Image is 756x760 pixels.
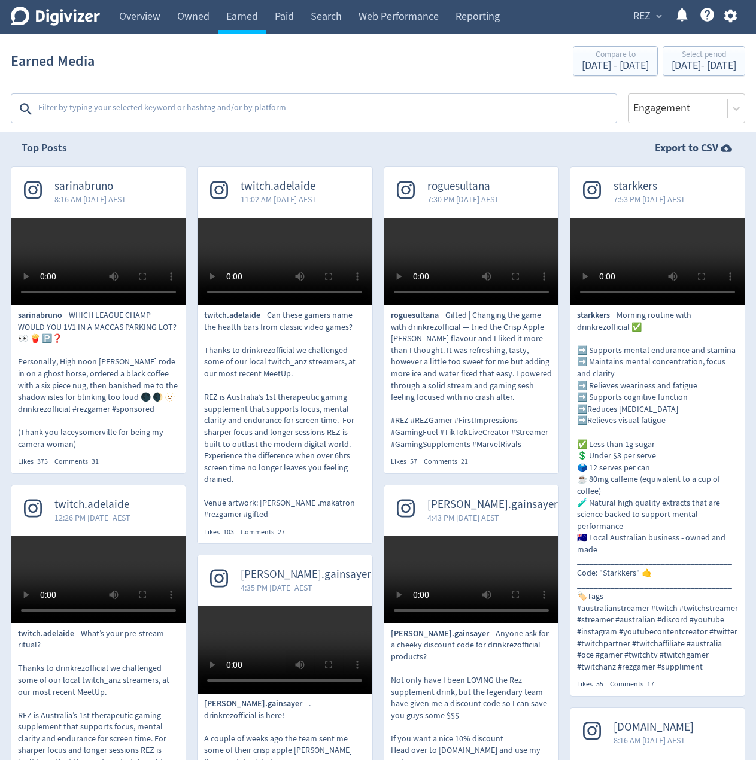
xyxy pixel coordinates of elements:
span: twitch.adelaide [54,498,130,512]
div: Likes [391,457,424,467]
span: starkkers [614,180,685,193]
span: 4:35 PM [DATE] AEST [241,582,371,594]
p: WHICH LEAGUE CHAMP WOULD YOU 1V1 IN A MACCAS PARKING LOT? 👀 🍟 🅿️❓ Personally, High noon [PERSON_N... [18,309,179,450]
button: REZ [629,7,665,26]
span: [PERSON_NAME].gainsayer [427,498,558,512]
span: roguesultana [427,180,499,193]
div: Likes [204,527,241,537]
span: twitch.adelaide [241,180,317,193]
a: twitch.adelaide11:02 AM [DATE] AESTtwitch.adelaideCan these gamers name the health bars from clas... [198,167,372,537]
p: Can these gamers name the health bars from classic video games? Thanks to drinkrezofficial we cha... [204,309,365,521]
div: Compare to [582,50,649,60]
div: Comments [54,457,105,467]
h1: Earned Media [11,42,95,80]
span: roguesultana [391,309,445,321]
span: 4:43 PM [DATE] AEST [427,512,558,524]
span: 21 [461,457,468,466]
span: twitch.adelaide [204,309,267,321]
span: 7:30 PM [DATE] AEST [427,193,499,205]
span: starkkers [577,309,617,321]
span: [PERSON_NAME].gainsayer [391,628,496,640]
span: 103 [223,527,234,537]
span: 12:26 PM [DATE] AEST [54,512,130,524]
span: sarinabruno [54,180,126,193]
span: 8:16 AM [DATE] AEST [614,734,694,746]
div: Likes [577,679,610,689]
span: 17 [647,679,654,689]
div: Comments [610,679,661,689]
span: [DOMAIN_NAME] [614,721,694,734]
a: starkkers7:53 PM [DATE] AESTstarkkersMorning routine with drinkrezofficial ✅ ➡️ Supports mental e... [570,167,745,689]
button: Compare to[DATE] - [DATE] [573,46,658,76]
span: 55 [596,679,603,689]
div: Comments [241,527,292,537]
button: Select period[DATE]- [DATE] [663,46,745,76]
strong: Export to CSV [655,141,718,156]
div: Comments [424,457,475,467]
span: 8:16 AM [DATE] AEST [54,193,126,205]
div: [DATE] - [DATE] [672,60,736,71]
div: Select period [672,50,736,60]
span: 7:53 PM [DATE] AEST [614,193,685,205]
h2: Top Posts [22,141,67,156]
span: [PERSON_NAME].gainsayer [241,568,371,582]
span: 375 [37,457,48,466]
span: REZ [633,7,651,26]
span: 11:02 AM [DATE] AEST [241,193,317,205]
span: [PERSON_NAME].gainsayer [204,698,309,710]
span: twitch.adelaide [18,628,81,640]
span: 27 [278,527,285,537]
span: 57 [410,457,417,466]
p: Gifted | Changing the game with drinkrezofficial — tried the Crisp Apple [PERSON_NAME] flavour an... [391,309,552,450]
a: roguesultana7:30 PM [DATE] AESTroguesultanaGifted | Changing the game with drinkrezofficial — tri... [384,167,558,467]
p: Morning routine with drinkrezofficial ✅ ➡️ Supports mental endurance and stamina ➡️ Maintains men... [577,309,738,673]
div: [DATE] - [DATE] [582,60,649,71]
span: 31 [92,457,99,466]
span: expand_more [654,11,664,22]
div: Likes [18,457,54,467]
a: sarinabruno8:16 AM [DATE] AESTsarinabrunoWHICH LEAGUE CHAMP WOULD YOU 1V1 IN A MACCAS PARKING LOT... [11,167,186,467]
span: sarinabruno [18,309,69,321]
